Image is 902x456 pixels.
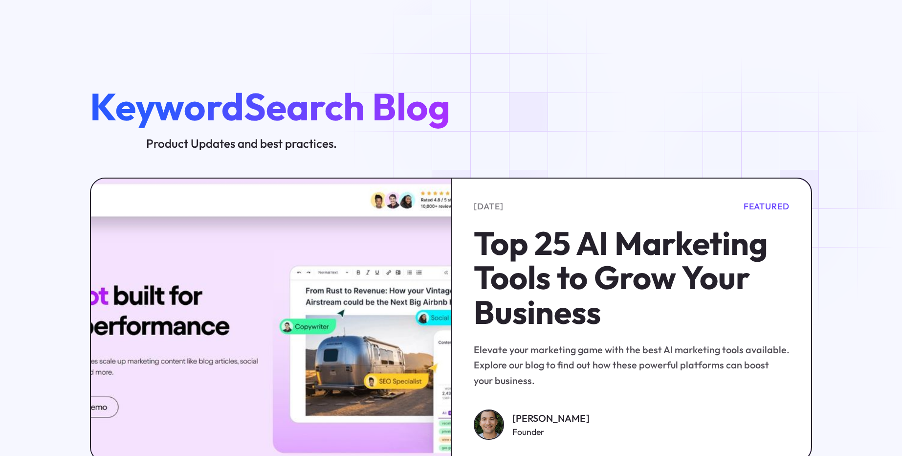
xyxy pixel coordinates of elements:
h3: Top 25 AI Marketing Tools to Grow Your Business [474,226,790,329]
div: Founder [512,426,590,439]
div: [PERSON_NAME] [512,410,590,426]
div: Featured [744,200,790,213]
span: KeywordSearch Blog [90,83,450,130]
p: Product Updates and best practices. [90,136,393,152]
a: [DATE]FeaturedTop 25 AI Marketing Tools to Grow Your BusinessElevate your marketing game with the... [474,200,790,388]
div: Elevate your marketing game with the best AI marketing tools available. Explore our blog to find ... [474,342,790,388]
div: [DATE] [474,200,504,213]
